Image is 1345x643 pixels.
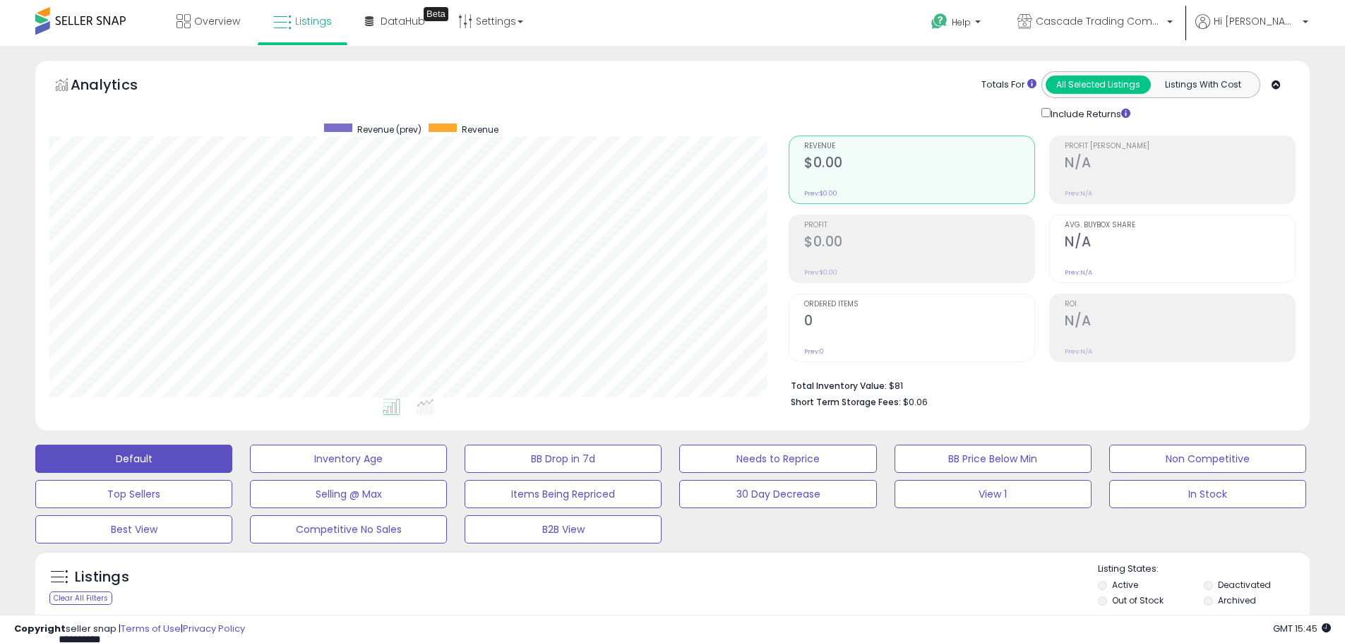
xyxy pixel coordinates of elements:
[357,124,422,136] span: Revenue (prev)
[804,301,1034,308] span: Ordered Items
[804,313,1034,332] h2: 0
[1195,14,1308,46] a: Hi [PERSON_NAME]
[71,75,165,98] h5: Analytics
[1065,347,1092,356] small: Prev: N/A
[679,480,876,508] button: 30 Day Decrease
[1065,189,1092,198] small: Prev: N/A
[183,622,245,635] a: Privacy Policy
[1150,76,1255,94] button: Listings With Cost
[895,480,1092,508] button: View 1
[1218,594,1256,606] label: Archived
[35,515,232,543] button: Best View
[903,395,928,409] span: $0.06
[804,189,837,198] small: Prev: $0.00
[804,155,1034,174] h2: $0.00
[465,445,662,473] button: BB Drop in 7d
[1065,143,1295,150] span: Profit [PERSON_NAME]
[981,78,1036,92] div: Totals For
[1046,76,1151,94] button: All Selected Listings
[1065,234,1295,253] h2: N/A
[1065,301,1295,308] span: ROI
[920,2,995,46] a: Help
[35,480,232,508] button: Top Sellers
[1065,222,1295,229] span: Avg. Buybox Share
[250,445,447,473] button: Inventory Age
[679,445,876,473] button: Needs to Reprice
[381,14,425,28] span: DataHub
[804,234,1034,253] h2: $0.00
[952,16,971,28] span: Help
[462,124,498,136] span: Revenue
[1031,105,1147,121] div: Include Returns
[1065,313,1295,332] h2: N/A
[1036,14,1163,28] span: Cascade Trading Company
[791,380,887,392] b: Total Inventory Value:
[14,622,66,635] strong: Copyright
[804,347,824,356] small: Prev: 0
[49,591,112,605] div: Clear All Filters
[895,445,1092,473] button: BB Price Below Min
[804,268,837,277] small: Prev: $0.00
[791,396,901,408] b: Short Term Storage Fees:
[804,143,1034,150] span: Revenue
[35,445,232,473] button: Default
[1065,268,1092,277] small: Prev: N/A
[465,480,662,508] button: Items Being Repriced
[465,515,662,543] button: B2B View
[424,7,448,21] div: Tooltip anchor
[804,222,1034,229] span: Profit
[75,567,129,587] h5: Listings
[1218,579,1271,591] label: Deactivated
[1065,155,1295,174] h2: N/A
[250,515,447,543] button: Competitive No Sales
[295,14,332,28] span: Listings
[1098,563,1310,576] p: Listing States:
[931,13,948,30] i: Get Help
[791,376,1285,393] li: $81
[121,622,181,635] a: Terms of Use
[1109,445,1306,473] button: Non Competitive
[14,623,245,636] div: seller snap | |
[1109,480,1306,508] button: In Stock
[1112,579,1138,591] label: Active
[250,480,447,508] button: Selling @ Max
[1273,622,1331,635] span: 2025-09-10 15:45 GMT
[1214,14,1298,28] span: Hi [PERSON_NAME]
[194,14,240,28] span: Overview
[1112,594,1164,606] label: Out of Stock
